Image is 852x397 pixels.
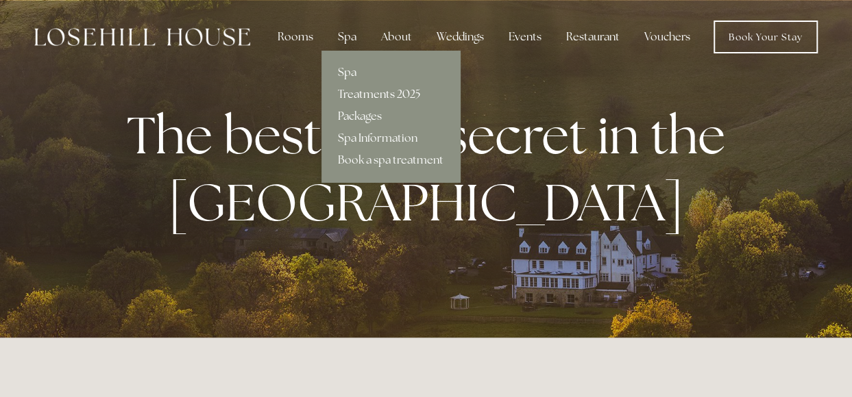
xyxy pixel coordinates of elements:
div: About [370,23,423,51]
div: Weddings [426,23,495,51]
img: Losehill House [34,28,250,46]
a: Spa Information [321,127,460,149]
a: Treatments 2025 [321,84,460,105]
div: Events [498,23,552,51]
div: Rooms [267,23,324,51]
div: Restaurant [555,23,631,51]
strong: The best kept secret in the [GEOGRAPHIC_DATA] [127,101,736,235]
a: Book Your Stay [714,21,818,53]
div: Spa [327,23,367,51]
a: Spa [321,62,460,84]
a: Vouchers [633,23,701,51]
a: Book a spa treatment [321,149,460,171]
a: Packages [321,105,460,127]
